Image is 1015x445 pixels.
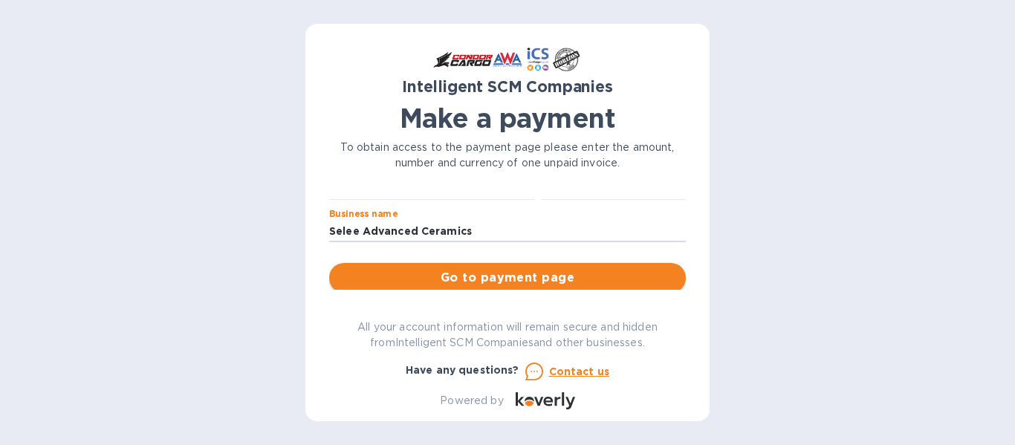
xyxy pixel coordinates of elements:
u: Contact us [549,366,610,377]
h1: Make a payment [329,103,686,134]
input: Enter business name [329,221,686,243]
span: Go to payment page [341,269,674,287]
label: Business name [329,209,398,218]
p: To obtain access to the payment page please enter the amount, number and currency of one unpaid i... [329,140,686,171]
p: Powered by [440,393,503,409]
button: Go to payment page [329,263,686,293]
p: All your account information will remain secure and hidden from Intelligent SCM Companies and oth... [329,319,686,351]
b: Have any questions? [406,364,519,376]
b: Intelligent SCM Companies [402,77,613,96]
